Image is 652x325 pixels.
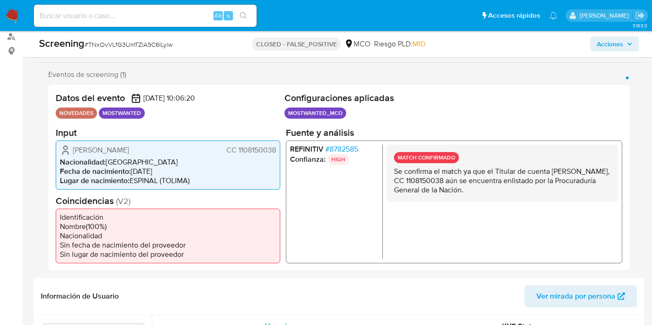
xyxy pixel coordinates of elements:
span: Riesgo PLD: [374,39,426,49]
button: Acciones [590,37,639,51]
span: Accesos rápidos [488,11,540,20]
span: 3.163.0 [633,22,647,29]
div: MCO [344,39,370,49]
a: Salir [635,11,645,20]
span: Acciones [597,37,623,51]
span: Ver mirada por persona [536,285,615,307]
a: Notificaciones [549,12,557,19]
p: CLOSED - FALSE_POSITIVE [252,38,341,51]
span: # TNxOvVLfG3UmTZlA9C6ILyiw [84,40,173,49]
input: Buscar usuario o caso... [34,10,257,22]
button: Ver mirada por persona [524,285,637,307]
b: Screening [39,36,84,51]
span: s [227,11,230,20]
h1: Información de Usuario [41,292,119,301]
button: search-icon [234,9,253,22]
span: MID [413,38,426,49]
span: Alt [214,11,222,20]
p: igor.oliveirabrito@mercadolibre.com [580,11,632,20]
